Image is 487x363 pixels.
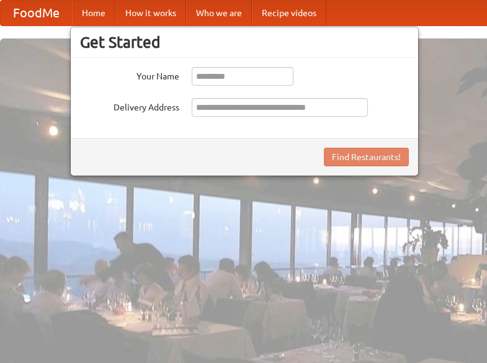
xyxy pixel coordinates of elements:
[80,67,179,83] label: Your Name
[80,98,179,114] label: Delivery Address
[72,1,115,25] a: Home
[252,1,326,25] a: Recipe videos
[115,1,186,25] a: How it works
[80,33,409,52] h3: Get Started
[324,148,409,166] button: Find Restaurants!
[1,1,72,25] a: FoodMe
[186,1,252,25] a: Who we are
